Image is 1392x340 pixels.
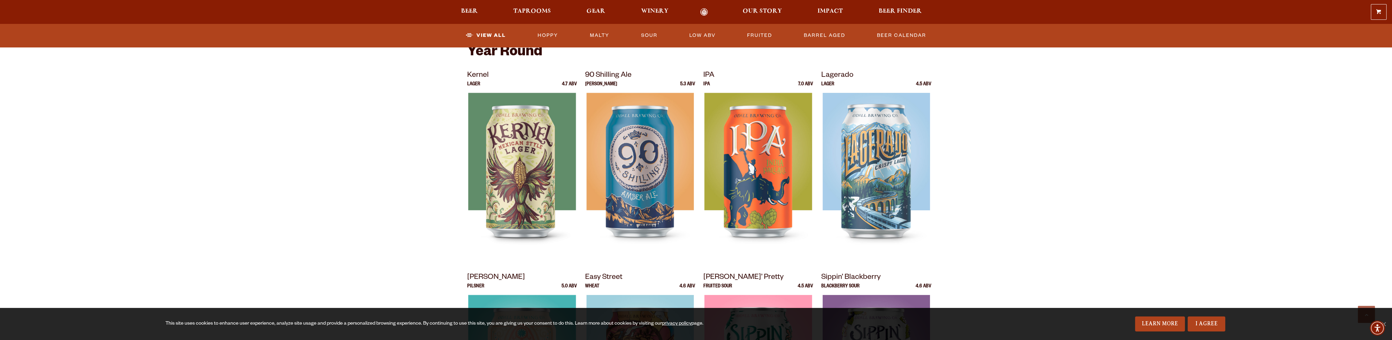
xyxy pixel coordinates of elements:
[916,82,931,93] p: 4.5 ABV
[587,28,612,43] a: Malty
[703,70,813,82] p: IPA
[821,70,931,82] p: Lagerado
[679,284,695,295] p: 4.6 ABV
[821,70,931,264] a: Lagerado Lager 4.5 ABV Lagerado Lagerado
[821,272,931,284] p: Sippin’ Blackberry
[662,321,691,327] a: privacy policy
[874,8,926,16] a: Beer Finder
[821,284,860,295] p: Blackberry Sour
[744,28,775,43] a: Fruited
[467,82,480,93] p: Lager
[821,82,834,93] p: Lager
[586,93,694,264] img: 90 Shilling Ale
[691,8,717,16] a: Odell Home
[680,82,695,93] p: 5.3 ABV
[798,284,813,295] p: 4.5 ABV
[585,70,695,264] a: 90 Shilling Ale [PERSON_NAME] 5.3 ABV 90 Shilling Ale 90 Shilling Ale
[817,9,843,14] span: Impact
[823,93,930,264] img: Lagerado
[582,8,610,16] a: Gear
[535,28,561,43] a: Hoppy
[641,9,668,14] span: Winery
[1135,316,1185,331] a: Learn More
[916,284,931,295] p: 4.6 ABV
[1358,306,1375,323] a: Scroll to top
[463,28,509,43] a: View All
[637,8,673,16] a: Winery
[467,70,577,82] p: Kernel
[638,28,660,43] a: Sour
[468,93,576,264] img: Kernel
[467,70,577,264] a: Kernel Lager 4.7 ABV Kernel Kernel
[457,8,482,16] a: Beer
[798,82,813,93] p: 7.0 ABV
[801,28,848,43] a: Barrel Aged
[585,284,599,295] p: Wheat
[585,272,695,284] p: Easy Street
[703,70,813,264] a: IPA IPA 7.0 ABV IPA IPA
[562,284,577,295] p: 5.0 ABV
[704,93,812,264] img: IPA
[562,82,577,93] p: 4.7 ABV
[467,45,925,61] h2: Year Round
[743,9,782,14] span: Our Story
[738,8,786,16] a: Our Story
[703,284,732,295] p: Fruited Sour
[586,9,605,14] span: Gear
[878,9,921,14] span: Beer Finder
[703,272,813,284] p: [PERSON_NAME]’ Pretty
[874,28,929,43] a: Beer Calendar
[1370,321,1385,336] div: Accessibility Menu
[165,321,980,327] div: This site uses cookies to enhance user experience, analyze site usage and provide a personalized ...
[1188,316,1225,331] a: I Agree
[509,8,555,16] a: Taprooms
[813,8,847,16] a: Impact
[585,82,617,93] p: [PERSON_NAME]
[467,272,577,284] p: [PERSON_NAME]
[467,284,484,295] p: Pilsner
[686,28,718,43] a: Low ABV
[461,9,478,14] span: Beer
[585,70,695,82] p: 90 Shilling Ale
[513,9,551,14] span: Taprooms
[703,82,710,93] p: IPA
